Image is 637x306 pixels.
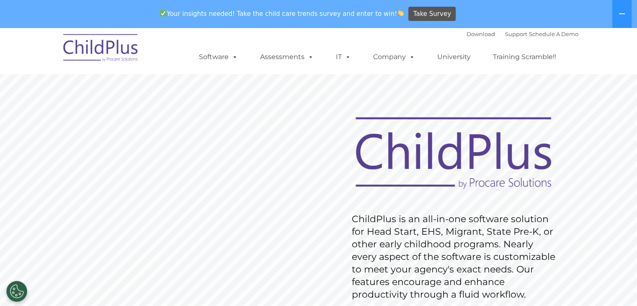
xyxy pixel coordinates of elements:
a: Schedule A Demo [529,31,578,37]
rs-layer: ChildPlus is an all-in-one software solution for Head Start, EHS, Migrant, State Pre-K, or other ... [352,213,560,301]
a: Support [505,31,527,37]
a: University [429,49,479,65]
a: Assessments [252,49,322,65]
font: | [467,31,578,37]
a: Company [365,49,423,65]
button: Cookies Settings [6,281,27,302]
a: Download [467,31,495,37]
img: 👏 [397,10,404,16]
span: Take Survey [413,7,451,21]
a: Training Scramble!! [485,49,565,65]
a: IT [328,49,359,65]
img: ✅ [160,10,166,16]
a: Take Survey [408,7,456,21]
span: Your insights needed! Take the child care trends survey and enter to win! [157,5,407,22]
img: ChildPlus by Procare Solutions [59,28,143,70]
a: Software [191,49,246,65]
